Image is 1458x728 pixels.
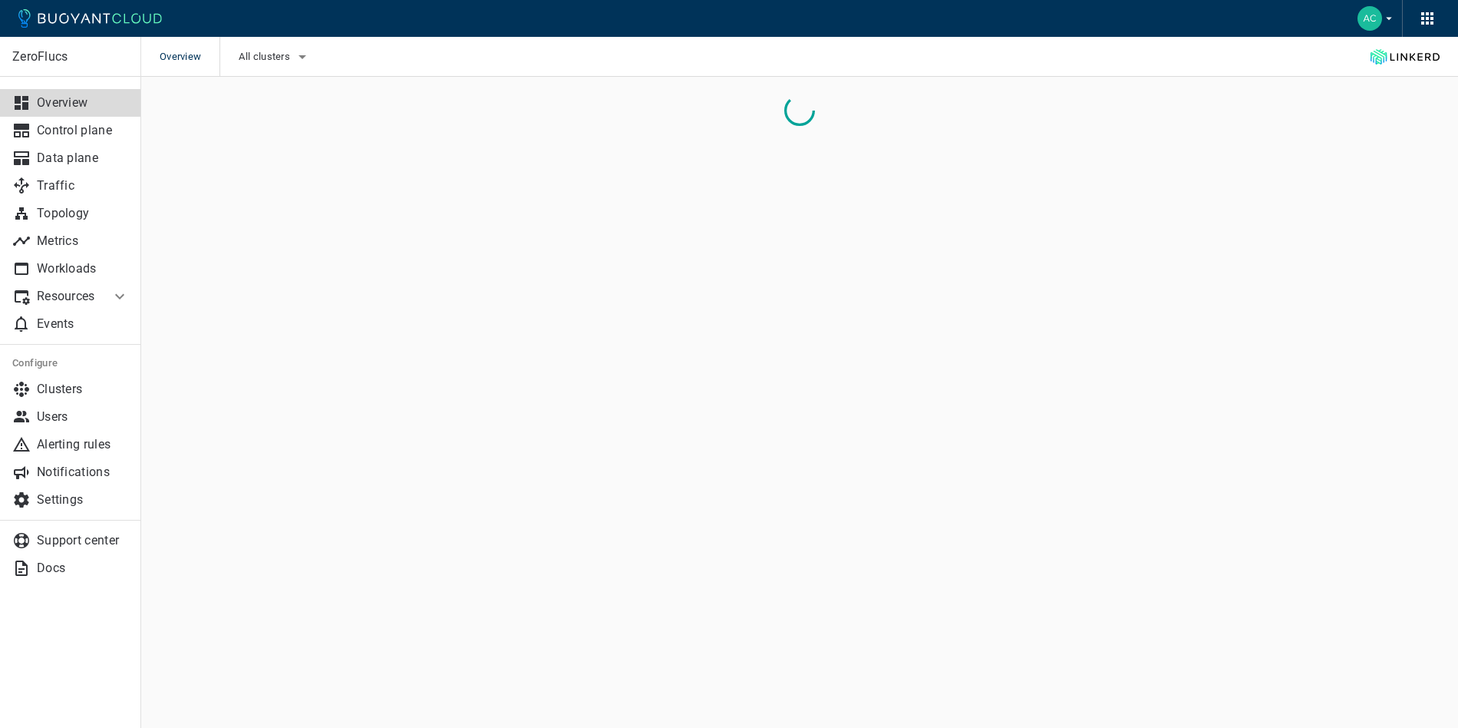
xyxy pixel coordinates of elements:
p: Topology [37,206,129,221]
span: All clusters [239,51,293,63]
p: Resources [37,289,98,304]
p: Metrics [37,233,129,249]
p: Control plane [37,123,129,138]
p: Events [37,316,129,332]
h5: Configure [12,357,129,369]
p: Clusters [37,382,129,397]
p: Data plane [37,151,129,166]
p: Traffic [37,178,129,194]
p: Overview [37,95,129,111]
p: Alerting rules [37,437,129,452]
p: Users [37,409,129,425]
span: Overview [160,37,219,77]
p: Settings [37,492,129,508]
p: Docs [37,561,129,576]
p: Notifications [37,465,129,480]
img: Accounts Payable [1357,6,1382,31]
p: Support center [37,533,129,548]
button: All clusters [239,45,312,68]
p: Workloads [37,261,129,276]
p: ZeroFlucs [12,49,128,65]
